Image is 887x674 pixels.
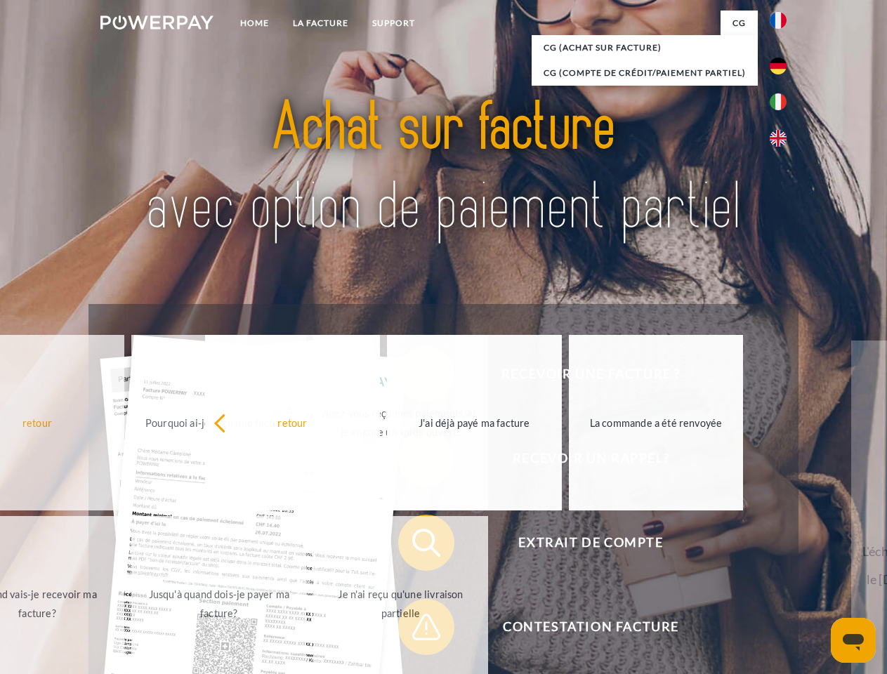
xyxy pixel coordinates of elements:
[398,599,763,655] button: Contestation Facture
[360,11,427,36] a: Support
[213,413,372,432] div: retour
[140,585,298,623] div: Jusqu'à quand dois-je payer ma facture?
[140,413,298,432] div: Pourquoi ai-je reçu une facture?
[281,11,360,36] a: LA FACTURE
[770,12,787,29] img: fr
[419,599,763,655] span: Contestation Facture
[100,15,213,29] img: logo-powerpay-white.svg
[831,618,876,663] iframe: Bouton de lancement de la fenêtre de messagerie
[419,515,763,571] span: Extrait de compte
[770,93,787,110] img: it
[228,11,281,36] a: Home
[770,58,787,74] img: de
[577,413,735,432] div: La commande a été renvoyée
[322,585,480,623] div: Je n'ai reçu qu'une livraison partielle
[134,67,753,269] img: title-powerpay_fr.svg
[395,413,553,432] div: J'ai déjà payé ma facture
[770,130,787,147] img: en
[532,60,758,86] a: CG (Compte de crédit/paiement partiel)
[721,11,758,36] a: CG
[532,35,758,60] a: CG (achat sur facture)
[398,515,763,571] button: Extrait de compte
